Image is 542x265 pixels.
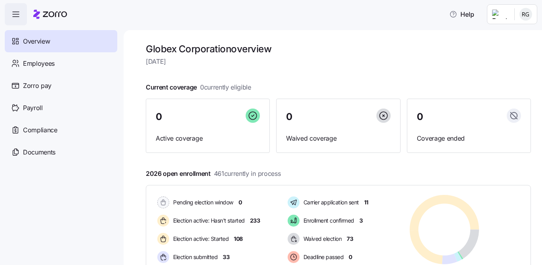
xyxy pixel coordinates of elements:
[23,125,57,135] span: Compliance
[171,235,229,243] span: Election active: Started
[5,141,117,163] a: Documents
[146,82,251,92] span: Current coverage
[519,8,532,21] img: 011a886ba28b6f0b0c3f3d59718e26f7
[23,147,55,157] span: Documents
[359,217,363,225] span: 3
[146,169,281,179] span: 2026 open enrollment
[417,112,423,122] span: 0
[417,133,521,143] span: Coverage ended
[234,235,243,243] span: 108
[146,43,531,55] h1: Globex Corporation overview
[301,198,359,206] span: Carrier application sent
[23,59,55,69] span: Employees
[223,253,229,261] span: 33
[349,253,352,261] span: 0
[5,30,117,52] a: Overview
[492,10,508,19] img: Employer logo
[301,235,342,243] span: Waived election
[443,6,481,22] button: Help
[239,198,242,206] span: 0
[23,103,43,113] span: Payroll
[5,52,117,74] a: Employees
[200,82,251,92] span: 0 currently eligible
[301,217,354,225] span: Enrollment confirmed
[364,198,368,206] span: 11
[156,133,260,143] span: Active coverage
[250,217,260,225] span: 233
[5,97,117,119] a: Payroll
[171,198,233,206] span: Pending election window
[23,81,52,91] span: Zorro pay
[171,253,218,261] span: Election submitted
[146,57,531,67] span: [DATE]
[5,74,117,97] a: Zorro pay
[214,169,281,179] span: 461 currently in process
[23,36,50,46] span: Overview
[347,235,353,243] span: 73
[449,10,474,19] span: Help
[5,119,117,141] a: Compliance
[171,217,245,225] span: Election active: Hasn't started
[156,112,162,122] span: 0
[286,133,390,143] span: Waived coverage
[301,253,344,261] span: Deadline passed
[286,112,292,122] span: 0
